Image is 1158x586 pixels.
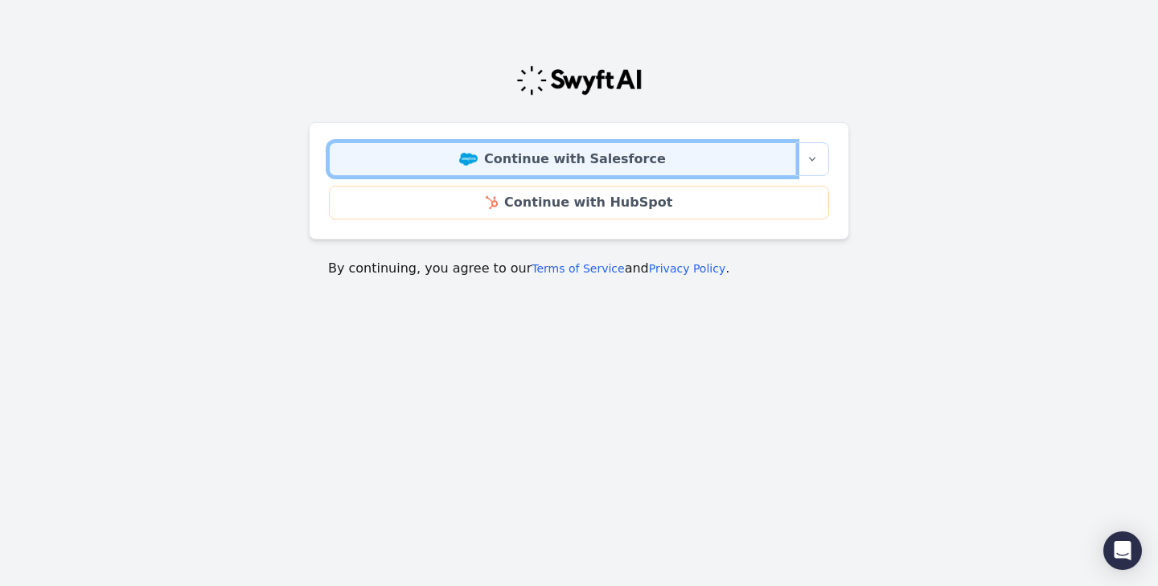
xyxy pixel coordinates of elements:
img: Swyft Logo [515,64,643,96]
img: Salesforce [459,153,478,166]
div: Open Intercom Messenger [1103,531,1142,570]
a: Terms of Service [532,262,624,275]
p: By continuing, you agree to our and . [328,259,830,278]
img: HubSpot [486,196,498,209]
a: Continue with Salesforce [329,142,796,176]
a: Privacy Policy [649,262,725,275]
a: Continue with HubSpot [329,186,829,219]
